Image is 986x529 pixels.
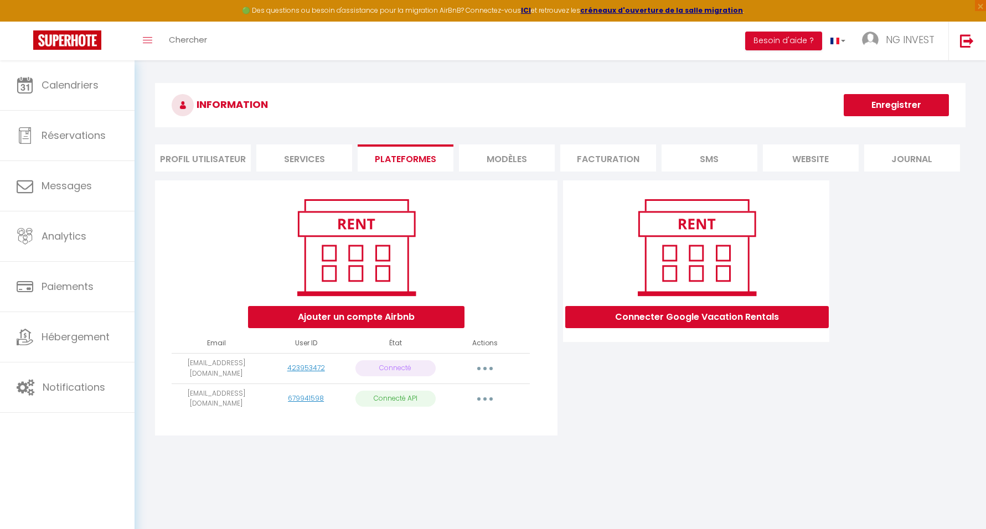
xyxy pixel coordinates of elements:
span: Hébergement [42,330,110,344]
button: Enregistrer [844,94,949,116]
th: Actions [440,334,530,353]
img: logout [960,34,974,48]
p: Connecté [355,360,436,376]
a: créneaux d'ouverture de la salle migration [580,6,743,15]
span: Chercher [169,34,207,45]
li: SMS [662,144,757,172]
span: Paiements [42,279,94,293]
p: Connecté API [355,391,436,407]
li: MODÈLES [459,144,555,172]
a: 679941598 [288,393,324,403]
img: rent.png [626,194,767,300]
span: Calendriers [42,78,99,92]
h3: INFORMATION [155,83,966,127]
li: Profil Utilisateur [155,144,251,172]
span: Réservations [42,128,106,142]
td: [EMAIL_ADDRESS][DOMAIN_NAME] [172,383,261,414]
li: Journal [864,144,960,172]
img: rent.png [286,194,427,300]
span: Analytics [42,229,86,243]
th: État [351,334,441,353]
li: Facturation [560,144,656,172]
span: Notifications [43,380,105,394]
a: ICI [521,6,531,15]
li: Services [256,144,352,172]
span: Messages [42,179,92,193]
iframe: Chat [939,479,978,521]
li: Plateformes [358,144,453,172]
img: ... [862,32,879,48]
th: User ID [261,334,351,353]
button: Connecter Google Vacation Rentals [565,306,829,328]
a: ... NG INVEST [854,22,948,60]
button: Ajouter un compte Airbnb [248,306,464,328]
img: Super Booking [33,30,101,50]
span: NG INVEST [886,33,935,46]
li: website [763,144,859,172]
a: 423953472 [287,363,325,372]
button: Besoin d'aide ? [745,32,822,50]
td: [EMAIL_ADDRESS][DOMAIN_NAME] [172,353,261,383]
th: Email [172,334,261,353]
a: Chercher [161,22,215,60]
